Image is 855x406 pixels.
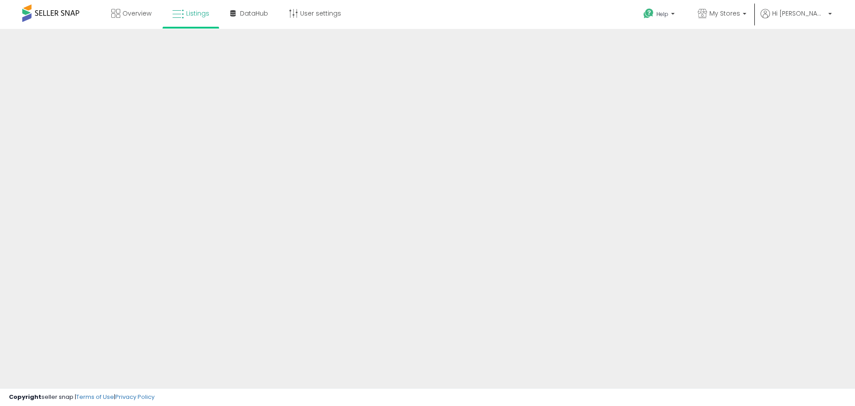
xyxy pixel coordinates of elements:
[636,1,684,29] a: Help
[761,9,832,29] a: Hi [PERSON_NAME]
[9,393,41,401] strong: Copyright
[709,9,740,18] span: My Stores
[656,10,668,18] span: Help
[186,9,209,18] span: Listings
[122,9,151,18] span: Overview
[115,393,155,401] a: Privacy Policy
[240,9,268,18] span: DataHub
[76,393,114,401] a: Terms of Use
[772,9,826,18] span: Hi [PERSON_NAME]
[643,8,654,19] i: Get Help
[9,393,155,402] div: seller snap | |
